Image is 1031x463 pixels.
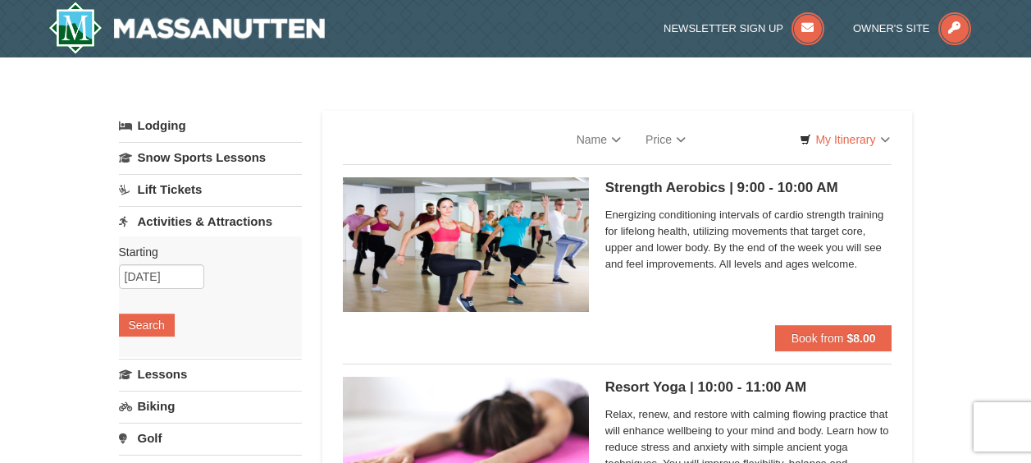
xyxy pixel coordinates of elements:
label: Starting [119,244,290,260]
a: Owner's Site [853,22,971,34]
button: Search [119,314,175,337]
span: Owner's Site [853,22,930,34]
img: 6619873-743-43c5cba0.jpeg [343,177,589,312]
span: Newsletter Sign Up [664,22,783,34]
a: Massanutten Resort [48,2,326,54]
a: Snow Sports Lessons [119,142,302,172]
img: Massanutten Resort Logo [48,2,326,54]
strong: $8.00 [846,332,875,345]
a: Lessons [119,359,302,389]
a: Lodging [119,111,302,140]
button: Book from $8.00 [775,325,892,351]
a: Price [633,123,698,156]
span: Energizing conditioning intervals of cardio strength training for lifelong health, utilizing move... [605,207,892,273]
h5: Strength Aerobics | 9:00 - 10:00 AM [605,180,892,196]
a: Activities & Attractions [119,206,302,236]
a: Name [564,123,633,156]
h5: Resort Yoga | 10:00 - 11:00 AM [605,379,892,396]
a: Golf [119,423,302,453]
a: My Itinerary [789,127,900,152]
a: Lift Tickets [119,174,302,204]
a: Biking [119,391,302,421]
span: Book from [791,332,844,345]
a: Newsletter Sign Up [664,22,824,34]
